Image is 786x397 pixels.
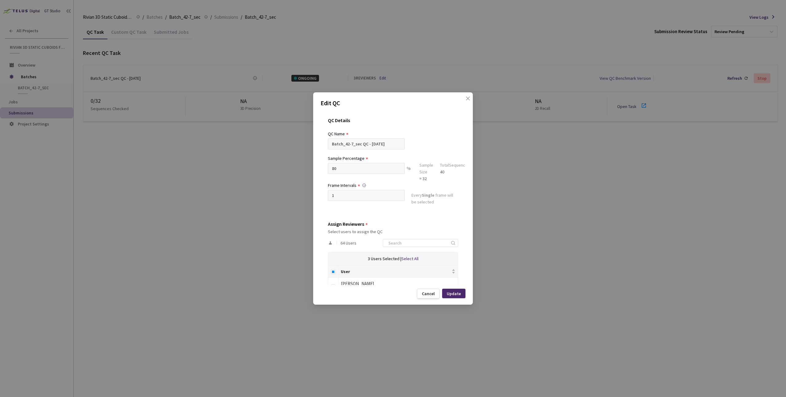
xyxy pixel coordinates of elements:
button: Close [459,96,469,106]
div: Cancel [422,291,435,296]
input: Search [385,239,450,247]
div: % [405,163,413,182]
div: QC Name [328,130,345,137]
span: 64 Users [340,241,356,245]
strong: Single [422,192,434,198]
div: Assign Reviewers [328,221,364,227]
div: Sample Percentage [328,155,364,162]
p: Edit QC [321,98,465,108]
div: QC Details [328,118,458,130]
div: Select users to assign the QC [328,229,458,234]
th: User [338,265,458,278]
input: e.g. 10 [328,163,405,174]
div: Frame Intervals [328,182,356,189]
div: Every frame will be selected [411,192,458,206]
div: Update [447,291,461,296]
span: User [341,269,450,274]
div: Total Sequences [440,162,470,168]
div: 40 [440,168,470,175]
span: close [465,96,470,113]
div: [PERSON_NAME] [341,280,455,287]
span: 3 Users Selected | [368,256,401,261]
div: Sample Size [419,162,433,175]
span: Select All [401,256,418,261]
input: Enter frame interval [328,190,405,201]
div: = 32 [419,175,433,182]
